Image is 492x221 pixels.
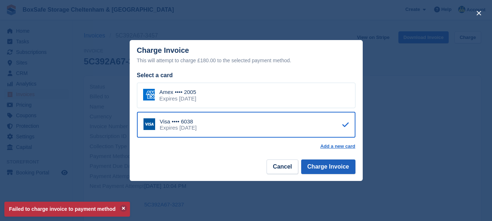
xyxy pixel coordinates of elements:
img: Amex Logo [143,89,155,100]
div: Charge Invoice [137,46,355,65]
div: This will attempt to charge £180.00 to the selected payment method. [137,56,355,65]
img: Visa Logo [143,118,155,130]
div: Visa •••• 6038 [160,118,197,125]
div: Expires [DATE] [160,95,196,102]
div: Expires [DATE] [160,125,197,131]
p: Failed to charge invoice to payment method [4,202,130,217]
button: Cancel [267,159,298,174]
button: close [473,7,485,19]
div: Amex •••• 2005 [160,89,196,95]
button: Charge Invoice [301,159,355,174]
a: Add a new card [320,143,355,149]
div: Select a card [137,71,355,80]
